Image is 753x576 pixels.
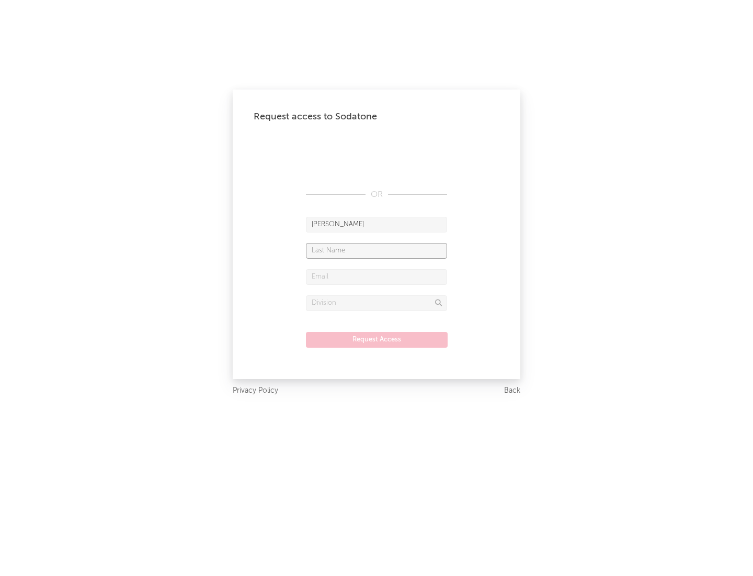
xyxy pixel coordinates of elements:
button: Request Access [306,332,448,348]
div: Request access to Sodatone [254,110,499,123]
a: Privacy Policy [233,384,278,397]
input: Last Name [306,243,447,259]
a: Back [504,384,520,397]
input: Division [306,295,447,311]
input: Email [306,269,447,285]
input: First Name [306,217,447,232]
div: OR [306,189,447,201]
